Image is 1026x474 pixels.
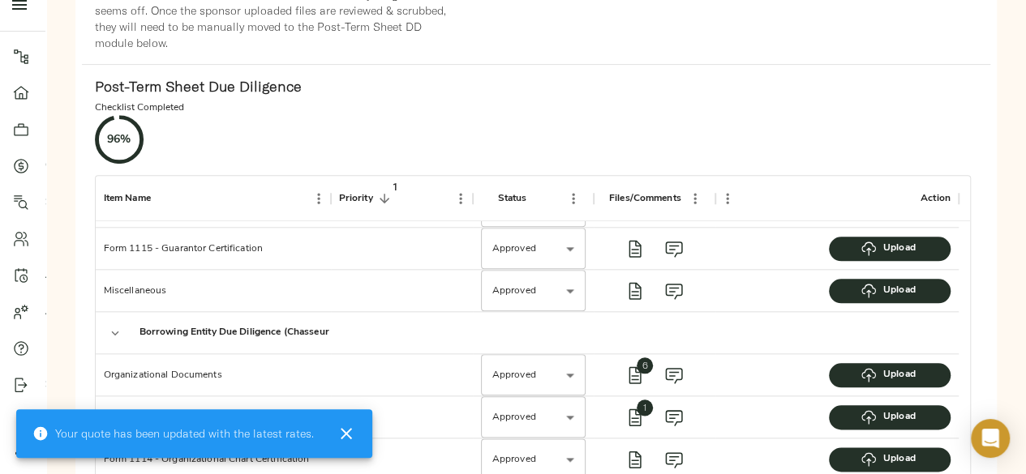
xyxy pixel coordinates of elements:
span: view files [616,229,655,268]
div: Status [498,176,527,221]
span: view comments [655,271,693,310]
span: Upload [845,366,934,383]
div: Approved [481,396,586,438]
span: view comments [655,229,693,268]
div: Priority [339,176,373,221]
div: 96% [107,131,131,148]
span: Upload [845,451,934,468]
div: Item Name [96,176,331,221]
span: 1 [637,399,653,416]
span: Upload [845,240,934,257]
div: Open Intercom Messenger [971,419,1010,458]
p: Form 1115 - Guarantor Certification [104,241,264,256]
p: Organizational Documents [104,368,222,382]
label: Upload [829,447,951,472]
div: Action [921,176,951,221]
div: Status [473,176,595,221]
p: Miscellaneous [104,284,167,298]
button: Menu [715,186,740,211]
button: Sort [373,187,396,210]
div: Item Name [104,176,151,221]
button: Sort [526,187,549,210]
span: Upload [845,408,934,425]
span: Upload [845,282,934,299]
div: Approved [481,228,586,269]
span: Borrowing Entity Due Diligence (Chasseur Realty Investors-The [PERSON_NAME]) [140,326,510,339]
span: view files [616,398,655,437]
div: Priority [331,176,473,221]
p: Checklist Completed [95,100,972,115]
div: Files/Comments [594,176,715,221]
button: Menu [449,186,473,211]
label: Upload [829,405,951,429]
span: 1 [388,179,404,195]
span: view comments [655,356,693,395]
div: Action [715,176,959,221]
button: Menu [683,186,707,211]
div: Files/Comments [609,176,681,221]
label: Upload [829,363,951,387]
span: view comments [655,398,693,437]
button: Menu [561,186,586,211]
span: view files [616,356,655,395]
label: Upload [829,279,951,303]
span: 6 [637,357,653,374]
img: logo [15,422,32,455]
div: Approved [481,354,586,395]
label: Upload [829,237,951,261]
span: view files [616,271,655,310]
button: Menu [307,186,331,211]
strong: Post-Term Sheet Due Diligence [95,77,302,96]
div: Approved [481,270,586,311]
button: hide children [104,322,127,344]
div: Your quote has been updated with the latest rates. [32,419,314,448]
